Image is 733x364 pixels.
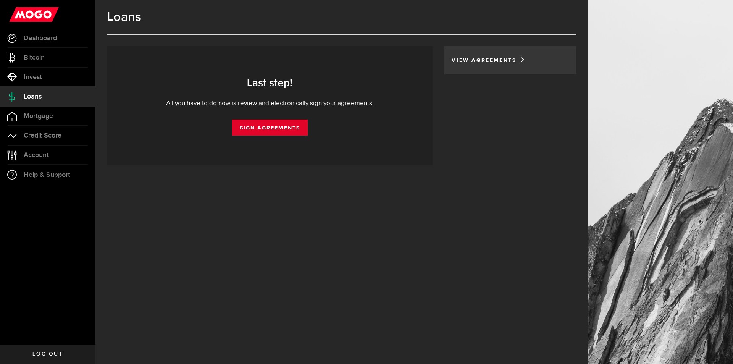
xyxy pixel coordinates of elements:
a: View Agreements [452,58,520,63]
span: Bitcoin [24,54,45,61]
span: Invest [24,74,42,81]
h1: Loans [107,10,576,25]
button: Open LiveChat chat widget [6,3,29,26]
span: Dashboard [24,35,57,42]
span: Log out [32,351,63,357]
div: All you have to do now is review and electronically sign your agreements. [118,99,421,108]
span: Help & Support [24,171,70,178]
a: Sign Agreements [232,120,308,136]
span: Loans [24,93,42,100]
h3: Last step! [118,77,421,89]
span: Account [24,152,49,159]
span: Mortgage [24,113,53,120]
span: Credit Score [24,132,61,139]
